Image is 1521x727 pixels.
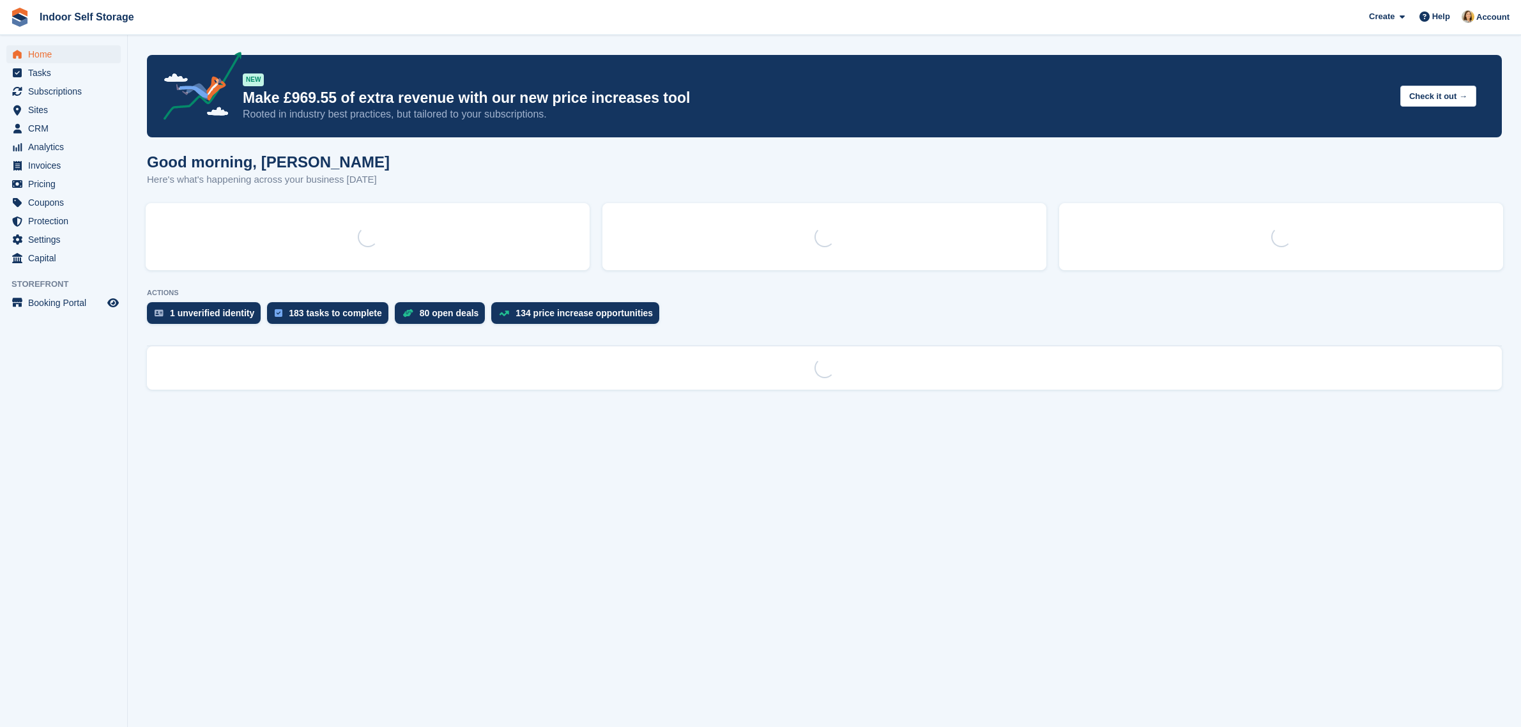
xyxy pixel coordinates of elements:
a: 134 price increase opportunities [491,302,666,330]
a: menu [6,45,121,63]
a: menu [6,64,121,82]
a: menu [6,194,121,211]
p: Rooted in industry best practices, but tailored to your subscriptions. [243,107,1390,121]
p: ACTIONS [147,289,1502,297]
div: 80 open deals [420,308,479,318]
a: menu [6,138,121,156]
span: Account [1476,11,1510,24]
span: Create [1369,10,1395,23]
div: 134 price increase opportunities [516,308,653,318]
h1: Good morning, [PERSON_NAME] [147,153,390,171]
img: price_increase_opportunities-93ffe204e8149a01c8c9dc8f82e8f89637d9d84a8eef4429ea346261dce0b2c0.svg [499,310,509,316]
div: 1 unverified identity [170,308,254,318]
img: verify_identity-adf6edd0f0f0b5bbfe63781bf79b02c33cf7c696d77639b501bdc392416b5a36.svg [155,309,164,317]
img: deal-1b604bf984904fb50ccaf53a9ad4b4a5d6e5aea283cecdc64d6e3604feb123c2.svg [402,309,413,318]
a: Indoor Self Storage [34,6,139,27]
img: Emma Higgins [1462,10,1474,23]
a: 183 tasks to complete [267,302,395,330]
a: menu [6,119,121,137]
span: CRM [28,119,105,137]
img: price-adjustments-announcement-icon-8257ccfd72463d97f412b2fc003d46551f7dbcb40ab6d574587a9cd5c0d94... [153,52,242,125]
a: menu [6,157,121,174]
span: Subscriptions [28,82,105,100]
a: 1 unverified identity [147,302,267,330]
span: Booking Portal [28,294,105,312]
img: stora-icon-8386f47178a22dfd0bd8f6a31ec36ba5ce8667c1dd55bd0f319d3a0aa187defe.svg [10,8,29,27]
button: Check it out → [1400,86,1476,107]
span: Settings [28,231,105,249]
span: Home [28,45,105,63]
a: menu [6,175,121,193]
a: menu [6,212,121,230]
span: Sites [28,101,105,119]
a: menu [6,249,121,267]
span: Protection [28,212,105,230]
img: task-75834270c22a3079a89374b754ae025e5fb1db73e45f91037f5363f120a921f8.svg [275,309,282,317]
p: Here's what's happening across your business [DATE] [147,172,390,187]
span: Storefront [11,278,127,291]
a: menu [6,231,121,249]
p: Make £969.55 of extra revenue with our new price increases tool [243,89,1390,107]
div: 183 tasks to complete [289,308,382,318]
div: NEW [243,73,264,86]
span: Pricing [28,175,105,193]
span: Coupons [28,194,105,211]
span: Capital [28,249,105,267]
span: Tasks [28,64,105,82]
span: Invoices [28,157,105,174]
a: menu [6,294,121,312]
a: Preview store [105,295,121,310]
a: menu [6,101,121,119]
span: Help [1432,10,1450,23]
a: menu [6,82,121,100]
span: Analytics [28,138,105,156]
a: 80 open deals [395,302,492,330]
